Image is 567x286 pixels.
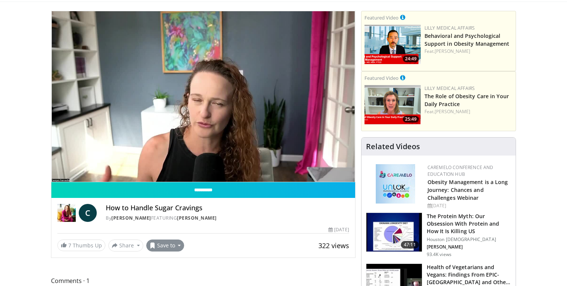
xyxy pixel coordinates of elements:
img: e1208b6b-349f-4914-9dd7-f97803bdbf1d.png.150x105_q85_crop-smart_upscale.png [364,85,421,124]
button: Share [108,240,143,252]
a: The Role of Obesity Care in Your Daily Practice [424,93,509,108]
div: By FEATURING [106,215,349,222]
img: b7b8b05e-5021-418b-a89a-60a270e7cf82.150x105_q85_crop-smart_upscale.jpg [366,213,422,252]
a: [PERSON_NAME] [111,215,151,221]
div: [DATE] [328,226,349,233]
h4: Related Videos [366,142,420,151]
p: [PERSON_NAME] [427,244,511,250]
span: 24:49 [403,55,419,62]
span: 7 [68,242,71,249]
a: 47:11 The Protein Myth: Our Obsession With Protein and How It Is Killing US Houston [DEMOGRAPHIC_... [366,213,511,258]
p: 93.4K views [427,252,451,258]
img: Dr. Carolynn Francavilla [57,204,76,222]
h4: How to Handle Sugar Cravings [106,204,349,212]
p: Houston [DEMOGRAPHIC_DATA] [427,237,511,243]
a: [PERSON_NAME] [177,215,217,221]
div: Feat. [424,108,513,115]
a: CaReMeLO Conference and Education Hub [427,164,493,177]
div: Feat. [424,48,513,55]
span: 25:49 [403,116,419,123]
a: C [79,204,97,222]
video-js: Video Player [51,11,355,182]
small: Featured Video [364,75,399,81]
span: 47:11 [401,241,419,249]
span: Comments 1 [51,276,355,286]
a: Lilly Medical Affairs [424,25,475,31]
img: ba3304f6-7838-4e41-9c0f-2e31ebde6754.png.150x105_q85_crop-smart_upscale.png [364,25,421,64]
h3: Health of Vegetarians and Vegans: Findings From EPIC-[GEOGRAPHIC_DATA] and Othe… [427,264,511,286]
span: 322 views [318,241,349,250]
button: Save to [146,240,184,252]
a: 24:49 [364,25,421,64]
h3: The Protein Myth: Our Obsession With Protein and How It Is Killing US [427,213,511,235]
a: [PERSON_NAME] [435,108,470,115]
a: Behavioral and Psychological Support in Obesity Management [424,32,510,47]
div: [DATE] [427,202,510,209]
a: 25:49 [364,85,421,124]
small: Featured Video [364,14,399,21]
a: 7 Thumbs Up [57,240,105,251]
a: Obesity Management is a Long Journey: Chances and Challenges Webinar [427,178,508,201]
a: Lilly Medical Affairs [424,85,475,91]
img: 45df64a9-a6de-482c-8a90-ada250f7980c.png.150x105_q85_autocrop_double_scale_upscale_version-0.2.jpg [376,164,415,204]
a: [PERSON_NAME] [435,48,470,54]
